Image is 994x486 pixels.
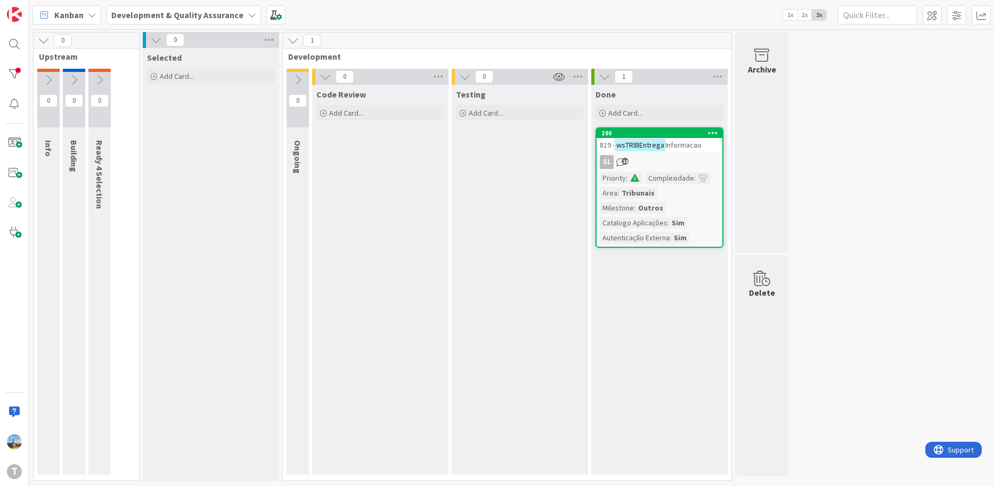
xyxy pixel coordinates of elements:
[94,140,105,209] span: Ready 4 Selection
[617,187,619,199] span: :
[43,140,54,157] span: Info
[288,51,718,62] span: Development
[316,89,366,100] span: Code Review
[622,158,629,165] span: 10
[336,70,354,83] span: 0
[596,127,723,248] a: 280819 -wsTRIBEntregaInformacaoSLPriority:Complexidade:Area:TribunaisMilestone:OutrosCatalogo Apl...
[597,128,722,138] div: 280
[600,155,614,169] div: SL
[596,89,616,100] span: Done
[619,187,657,199] div: Tribunais
[600,232,670,244] div: Autenticação Externa
[615,70,633,83] span: 1
[69,140,79,172] span: Building
[329,108,363,118] span: Add Card...
[600,172,626,184] div: Priority
[54,34,72,47] span: 0
[812,10,826,20] span: 3x
[22,2,48,14] span: Support
[669,217,687,229] div: Sim
[7,434,22,449] img: DG
[665,140,702,150] span: Informacao
[694,172,696,184] span: :
[65,94,83,107] span: 0
[615,139,665,151] mark: wsTRIBEntrega
[667,217,669,229] span: :
[600,140,615,150] span: 819 -
[646,172,694,184] div: Complexidade
[292,140,303,174] span: Ongoing
[303,34,321,47] span: 1
[670,232,671,244] span: :
[634,202,635,214] span: :
[111,10,243,20] b: Development & Quality Assurance
[797,10,812,20] span: 2x
[748,63,776,76] div: Archive
[475,70,493,83] span: 0
[289,94,307,107] span: 0
[39,51,126,62] span: Upstream
[600,202,634,214] div: Milestone
[597,155,722,169] div: SL
[635,202,666,214] div: Outros
[601,129,722,137] div: 280
[54,9,84,21] span: Kanban
[608,108,642,118] span: Add Card...
[837,5,917,25] input: Quick Filter...
[91,94,109,107] span: 0
[469,108,503,118] span: Add Card...
[626,172,628,184] span: :
[160,71,194,81] span: Add Card...
[7,464,22,479] div: T
[39,94,58,107] span: 0
[456,89,486,100] span: Testing
[600,217,667,229] div: Catalogo Aplicações
[671,232,689,244] div: Sim
[597,128,722,152] div: 280819 -wsTRIBEntregaInformacao
[749,286,775,299] div: Delete
[783,10,797,20] span: 1x
[600,187,617,199] div: Area
[166,34,184,46] span: 0
[7,7,22,22] img: Visit kanbanzone.com
[147,52,182,63] span: Selected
